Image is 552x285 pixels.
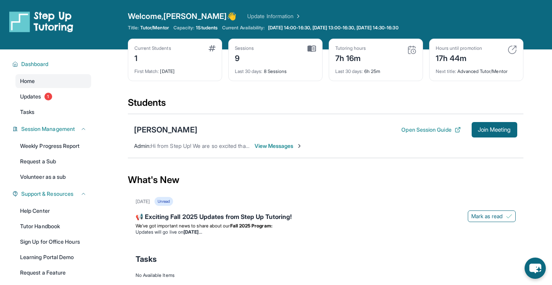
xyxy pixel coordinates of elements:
a: Sign Up for Office Hours [15,235,91,249]
div: 8 Sessions [235,64,316,75]
img: Chevron Right [294,12,301,20]
div: Hours until promotion [436,45,482,51]
button: chat-button [525,258,546,279]
img: card [209,45,216,51]
button: Session Management [18,125,87,133]
div: Advanced Tutor/Mentor [436,64,517,75]
span: Title: [128,25,139,31]
a: Learning Portal Demo [15,250,91,264]
img: card [307,45,316,52]
a: [DATE] 14:00-16:30, [DATE] 13:00-16:30, [DATE] 14:30-16:30 [267,25,400,31]
span: 1 Students [196,25,217,31]
a: Volunteer as a sub [15,170,91,184]
span: Capacity: [173,25,195,31]
span: We’ve got important news to share about our [136,223,230,229]
span: Current Availability: [222,25,265,31]
span: Tasks [20,108,34,116]
a: Request a Feature [15,266,91,280]
button: Mark as read [468,210,516,222]
div: Unread [155,197,173,206]
li: Updates will go live on [136,229,516,235]
span: Tasks [136,254,157,265]
span: Home [20,77,35,85]
span: Mark as read [471,212,503,220]
a: Updates1 [15,90,91,103]
span: 1 [44,93,52,100]
img: logo [9,11,73,32]
strong: [DATE] [183,229,202,235]
button: Dashboard [18,60,87,68]
div: 📢 Exciting Fall 2025 Updates from Step Up Tutoring! [136,212,516,223]
div: 1 [134,51,171,64]
span: [DATE] 14:00-16:30, [DATE] 13:00-16:30, [DATE] 14:30-16:30 [268,25,399,31]
div: 17h 44m [436,51,482,64]
div: Sessions [235,45,254,51]
span: First Match : [134,68,159,74]
div: [PERSON_NAME] [134,124,197,135]
span: Updates [20,93,41,100]
span: Dashboard [21,60,49,68]
div: Current Students [134,45,171,51]
button: Open Session Guide [401,126,460,134]
button: Join Meeting [472,122,517,137]
a: Home [15,74,91,88]
div: 7h 16m [335,51,366,64]
span: Session Management [21,125,75,133]
a: Weekly Progress Report [15,139,91,153]
span: Support & Resources [21,190,73,198]
div: 9 [235,51,254,64]
div: [DATE] [136,198,150,205]
img: Mark as read [506,213,512,219]
span: Welcome, [PERSON_NAME] 👋 [128,11,237,22]
span: Last 30 days : [335,68,363,74]
div: 6h 25m [335,64,416,75]
div: No Available Items [136,272,516,278]
a: Update Information [247,12,301,20]
a: Tasks [15,105,91,119]
strong: Fall 2025 Program: [230,223,272,229]
img: card [407,45,416,54]
span: Admin : [134,142,151,149]
span: Next title : [436,68,457,74]
a: Request a Sub [15,154,91,168]
span: Tutor/Mentor [140,25,169,31]
span: Join Meeting [478,127,511,132]
span: Last 30 days : [235,68,263,74]
div: [DATE] [134,64,216,75]
img: card [508,45,517,54]
div: What's New [128,163,523,197]
img: Chevron-Right [296,143,302,149]
button: Support & Resources [18,190,87,198]
div: Tutoring hours [335,45,366,51]
span: View Messages [255,142,303,150]
a: Tutor Handbook [15,219,91,233]
div: Students [128,97,523,114]
a: Help Center [15,204,91,218]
